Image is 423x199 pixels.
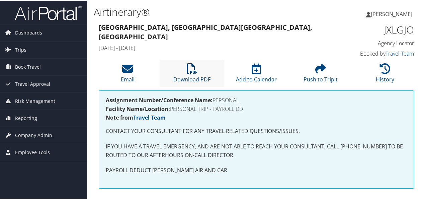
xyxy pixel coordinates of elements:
[15,109,37,126] span: Reporting
[15,92,55,109] span: Risk Management
[173,66,210,82] a: Download PDF
[15,75,50,92] span: Travel Approval
[94,4,311,18] h1: Airtinerary®
[99,22,312,41] strong: [GEOGRAPHIC_DATA], [GEOGRAPHIC_DATA] [GEOGRAPHIC_DATA], [GEOGRAPHIC_DATA]
[106,97,407,102] h4: PERSONAL
[133,113,166,121] a: Travel Team
[106,106,407,111] h4: PERSONAL TRIP - PAYROLL DD
[343,22,414,36] h1: JXLGJO
[15,143,50,160] span: Employee Tools
[386,49,414,57] a: Travel Team
[371,10,412,17] span: [PERSON_NAME]
[15,41,26,58] span: Trips
[15,24,42,41] span: Dashboards
[106,165,407,174] p: PAYROLL DEDUCT [PERSON_NAME] AIR AND CAR
[99,44,333,51] h4: [DATE] - [DATE]
[106,105,170,112] strong: Facility Name/Location:
[121,66,135,82] a: Email
[376,66,394,82] a: History
[304,66,338,82] a: Push to Tripit
[15,4,82,20] img: airportal-logo.png
[15,58,41,75] span: Book Travel
[106,142,407,159] p: IF YOU HAVE A TRAVEL EMERGENCY, AND ARE NOT ABLE TO REACH YOUR CONSULTANT, CALL [PHONE_NUMBER] TO...
[343,39,414,46] h4: Agency Locator
[343,49,414,57] h4: Booked by
[106,96,213,103] strong: Assignment Number/Conference Name:
[236,66,277,82] a: Add to Calendar
[106,126,407,135] p: CONTACT YOUR CONSULTANT FOR ANY TRAVEL RELATED QUESTIONS/ISSUES.
[15,126,52,143] span: Company Admin
[366,3,419,23] a: [PERSON_NAME]
[106,113,166,121] strong: Note from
